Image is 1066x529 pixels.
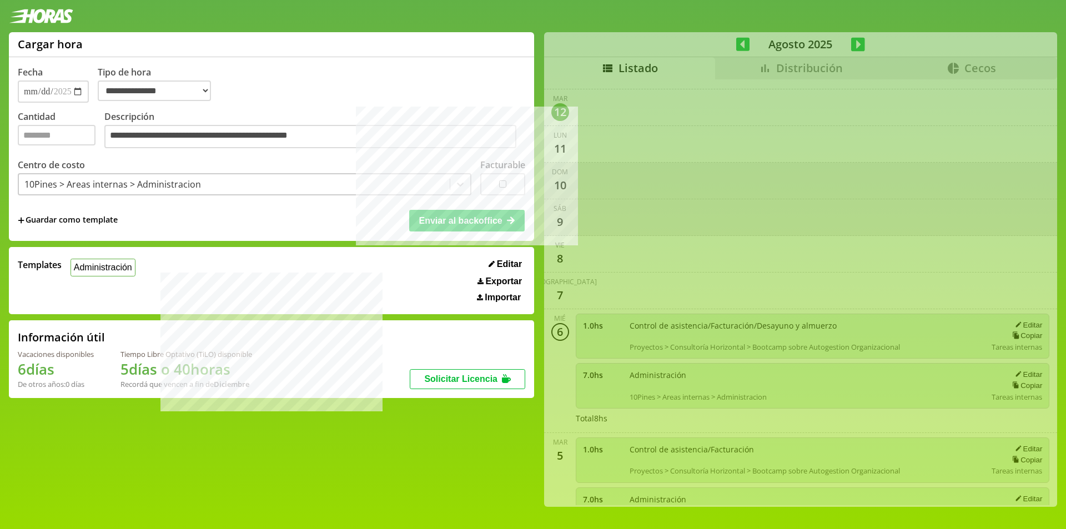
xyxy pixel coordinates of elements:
span: Importar [485,293,521,303]
h1: 5 días o 40 horas [120,359,252,379]
span: + [18,214,24,226]
div: 10Pines > Areas internas > Administracion [24,178,201,190]
span: +Guardar como template [18,214,118,226]
textarea: Descripción [104,125,516,148]
b: Diciembre [214,379,249,389]
input: Cantidad [18,125,95,145]
span: Solicitar Licencia [424,374,497,384]
select: Tipo de hora [98,80,211,101]
img: logotipo [9,9,73,23]
div: Tiempo Libre Optativo (TiLO) disponible [120,349,252,359]
label: Fecha [18,66,43,78]
button: Exportar [474,276,525,287]
label: Descripción [104,110,525,151]
button: Administración [71,259,135,276]
label: Facturable [480,159,525,171]
span: Templates [18,259,62,271]
button: Solicitar Licencia [410,369,525,389]
span: Exportar [485,276,522,286]
span: Enviar al backoffice [419,216,502,225]
button: Editar [485,259,525,270]
div: Vacaciones disponibles [18,349,94,359]
h2: Información útil [18,330,105,345]
label: Tipo de hora [98,66,220,103]
h1: Cargar hora [18,37,83,52]
button: Enviar al backoffice [409,210,525,231]
div: Recordá que vencen a fin de [120,379,252,389]
div: De otros años: 0 días [18,379,94,389]
h1: 6 días [18,359,94,379]
span: Editar [497,259,522,269]
label: Centro de costo [18,159,85,171]
label: Cantidad [18,110,104,151]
